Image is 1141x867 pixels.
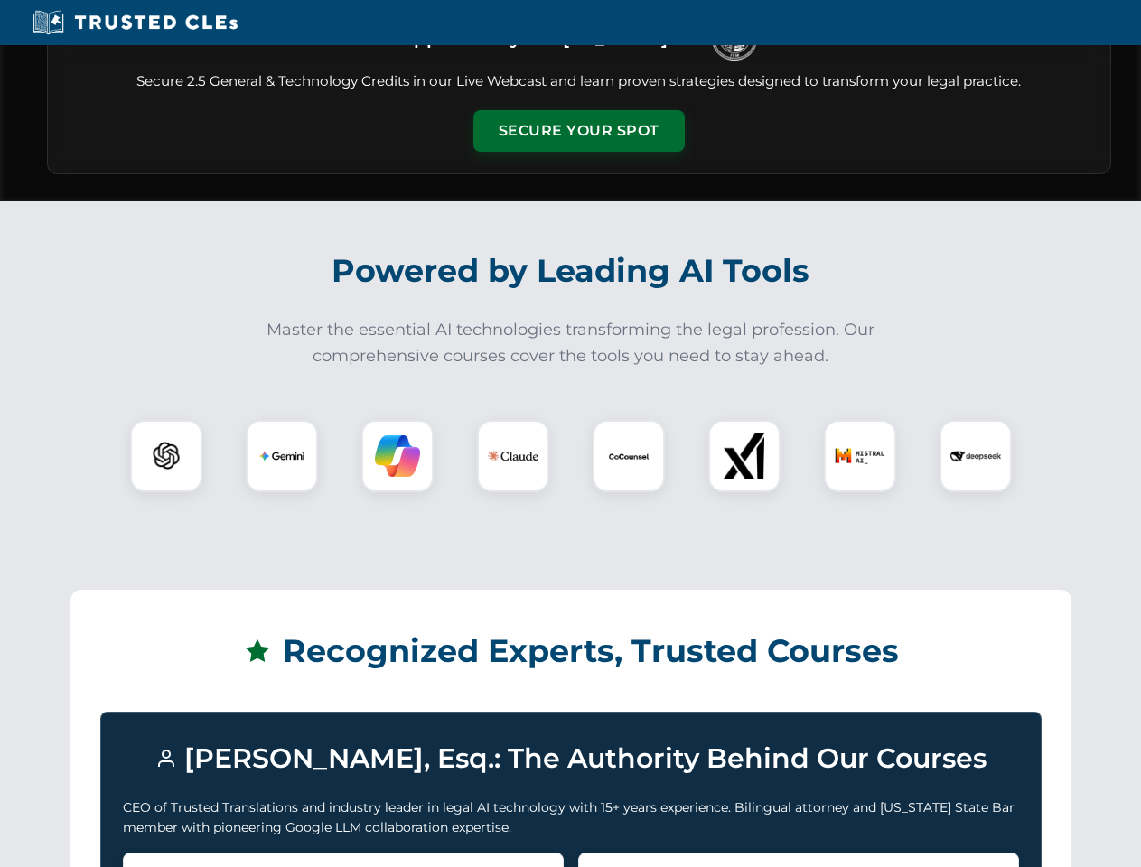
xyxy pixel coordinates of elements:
[123,734,1019,783] h3: [PERSON_NAME], Esq.: The Authority Behind Our Courses
[488,431,538,481] img: Claude Logo
[824,420,896,492] div: Mistral AI
[606,433,651,479] img: CoCounsel Logo
[593,420,665,492] div: CoCounsel
[100,620,1042,683] h2: Recognized Experts, Trusted Courses
[70,71,1089,92] p: Secure 2.5 General & Technology Credits in our Live Webcast and learn proven strategies designed ...
[835,431,885,481] img: Mistral AI Logo
[940,420,1012,492] div: DeepSeek
[123,797,1019,838] p: CEO of Trusted Translations and industry leader in legal AI technology with 15+ years experience....
[473,110,685,152] button: Secure Your Spot
[130,420,202,492] div: ChatGPT
[140,430,192,482] img: ChatGPT Logo
[70,239,1071,303] h2: Powered by Leading AI Tools
[375,433,420,479] img: Copilot Logo
[950,431,1001,481] img: DeepSeek Logo
[361,420,434,492] div: Copilot
[708,420,781,492] div: xAI
[259,433,304,479] img: Gemini Logo
[722,433,767,479] img: xAI Logo
[477,420,549,492] div: Claude
[246,420,318,492] div: Gemini
[27,9,243,36] img: Trusted CLEs
[255,317,887,369] p: Master the essential AI technologies transforming the legal profession. Our comprehensive courses...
